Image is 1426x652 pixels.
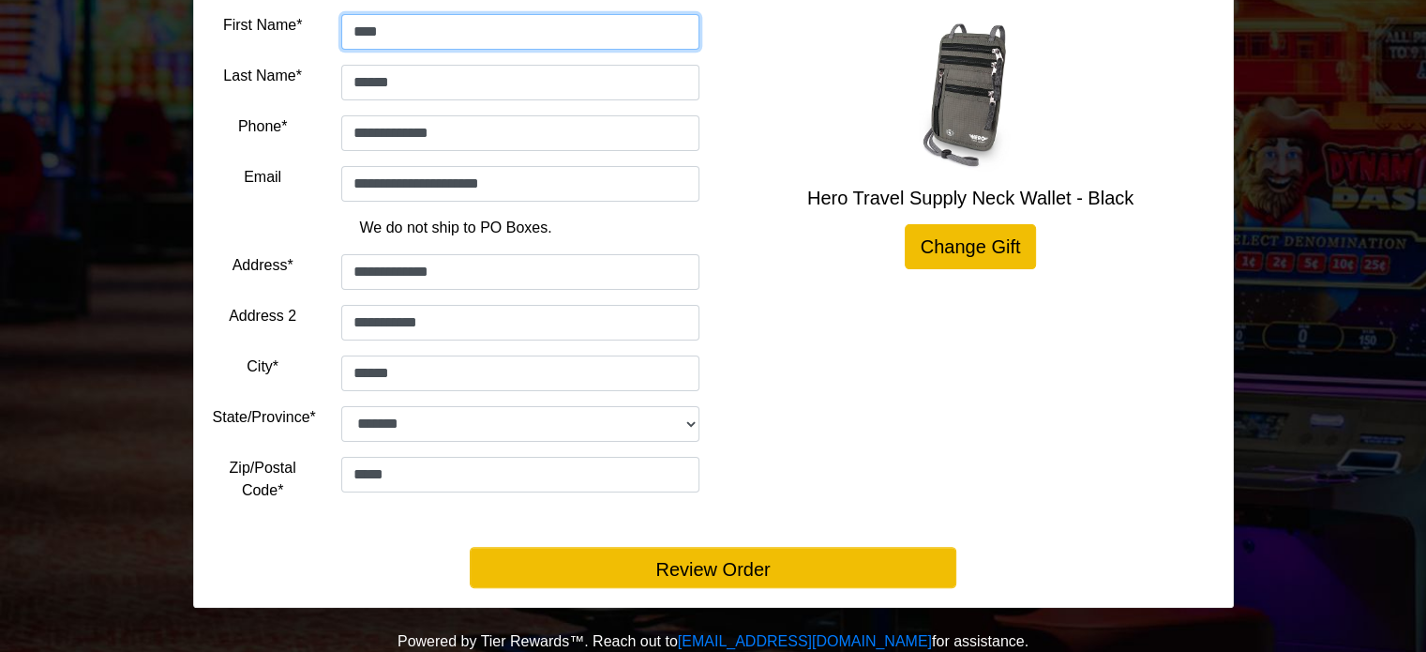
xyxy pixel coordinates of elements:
button: Review Order [470,547,956,588]
label: City* [247,356,278,378]
img: Hero Travel Supply Neck Wallet - Black [895,22,1045,172]
a: [EMAIL_ADDRESS][DOMAIN_NAME] [678,633,932,649]
label: Address 2 [229,305,296,327]
span: Powered by Tier Rewards™. Reach out to for assistance. [398,633,1028,649]
h5: Hero Travel Supply Neck Wallet - Black [728,187,1214,209]
label: Address* [233,254,293,277]
label: Zip/Postal Code* [213,457,313,502]
p: We do not ship to PO Boxes. [227,217,685,239]
label: First Name* [223,14,302,37]
a: Change Gift [905,224,1037,269]
label: State/Province* [213,406,316,429]
label: Last Name* [223,65,302,87]
label: Email [244,166,281,189]
label: Phone* [238,115,288,138]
